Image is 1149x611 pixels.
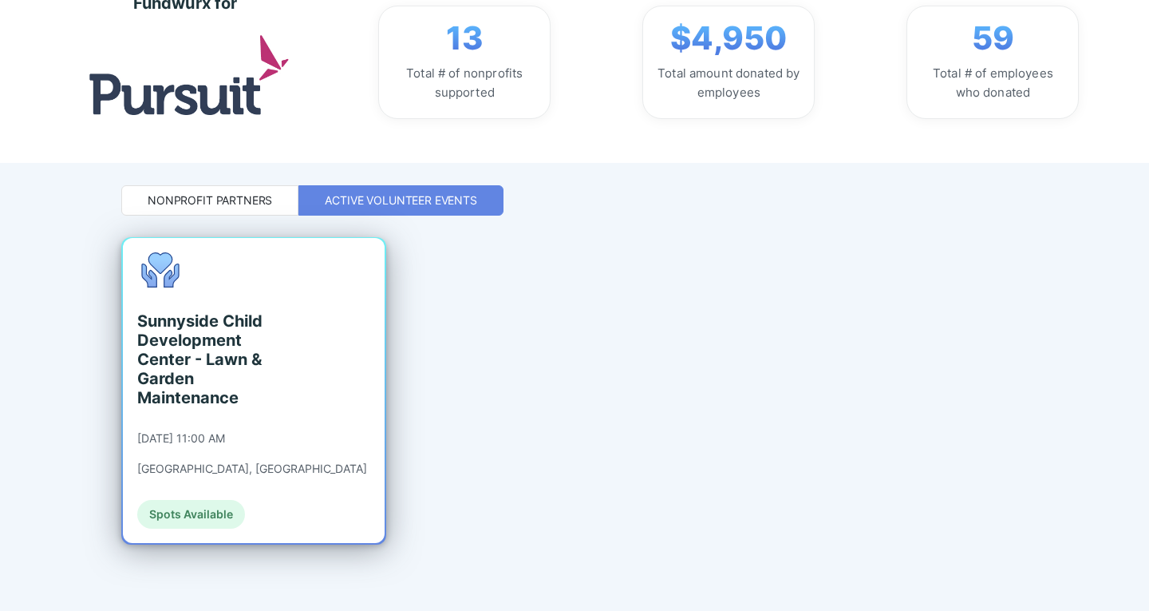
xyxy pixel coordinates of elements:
[920,64,1065,102] div: Total # of employees who donated
[670,19,787,58] span: $4,950
[89,35,289,114] img: logo.jpg
[137,431,225,446] div: [DATE] 11:00 AM
[137,311,283,407] div: Sunnyside Child Development Center - Lawn & Garden Maintenance
[446,19,484,58] span: 13
[972,19,1014,58] span: 59
[137,462,367,476] div: [GEOGRAPHIC_DATA], [GEOGRAPHIC_DATA]
[656,64,801,102] div: Total amount donated by employees
[392,64,537,102] div: Total # of nonprofits supported
[325,192,477,208] div: Active Volunteer Events
[148,192,272,208] div: Nonprofit Partners
[137,500,245,529] div: Spots Available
